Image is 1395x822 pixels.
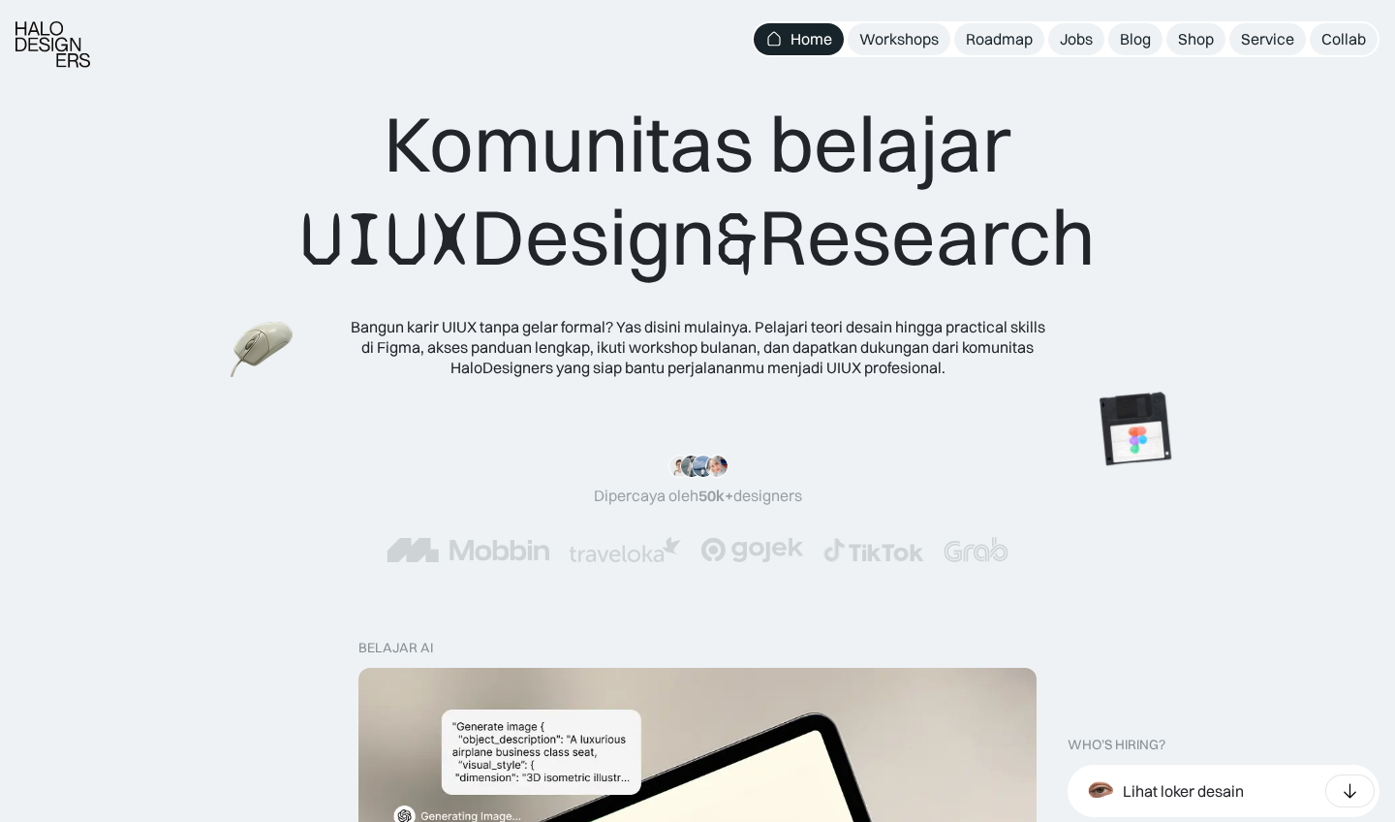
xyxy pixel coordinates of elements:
div: belajar ai [358,640,433,656]
div: Bangun karir UIUX tanpa gelar formal? Yas disini mulainya. Pelajari teori desain hingga practical... [349,317,1046,377]
a: Shop [1166,23,1225,55]
a: Jobs [1048,23,1104,55]
div: Shop [1178,29,1214,49]
a: Home [754,23,844,55]
div: Dipercaya oleh designers [594,486,802,506]
a: Blog [1108,23,1162,55]
a: Roadmap [954,23,1044,55]
a: Workshops [848,23,950,55]
div: Blog [1120,29,1151,49]
div: Home [790,29,832,49]
a: Service [1229,23,1306,55]
div: Roadmap [966,29,1033,49]
span: & [716,193,759,286]
div: Workshops [859,29,939,49]
div: Service [1241,29,1294,49]
div: Collab [1321,29,1366,49]
span: UIUX [300,193,471,286]
div: Lihat loker desain [1123,781,1244,802]
span: 50k+ [698,486,733,505]
div: Komunitas belajar Design Research [300,97,1096,286]
div: Jobs [1060,29,1093,49]
a: Collab [1310,23,1378,55]
div: WHO’S HIRING? [1068,737,1165,753]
